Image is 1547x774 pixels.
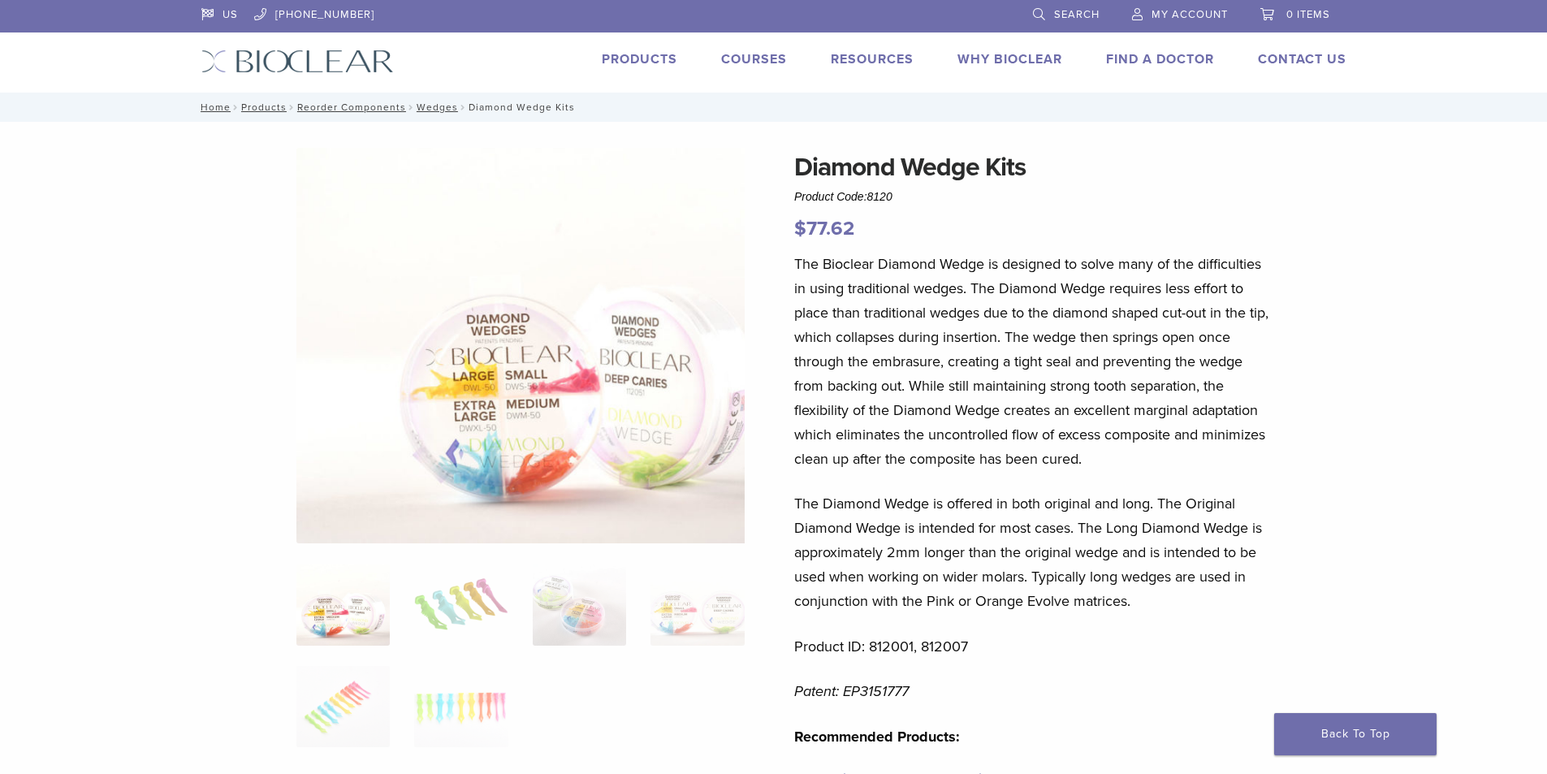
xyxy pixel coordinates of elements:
[1274,713,1437,755] a: Back To Top
[602,51,677,67] a: Products
[1106,51,1214,67] a: Find A Doctor
[957,51,1062,67] a: Why Bioclear
[406,103,417,111] span: /
[414,564,508,646] img: Diamond Wedge Kits - Image 2
[1258,51,1346,67] a: Contact Us
[296,666,390,747] img: Diamond Wedge Kits - Image 5
[721,51,787,67] a: Courses
[1286,8,1330,21] span: 0 items
[1152,8,1228,21] span: My Account
[241,102,287,113] a: Products
[794,634,1272,659] p: Product ID: 812001, 812007
[231,103,241,111] span: /
[794,217,854,240] bdi: 77.62
[794,491,1272,613] p: The Diamond Wedge is offered in both original and long. The Original Diamond Wedge is intended fo...
[458,103,469,111] span: /
[794,682,909,700] em: Patent: EP3151777
[794,190,892,203] span: Product Code:
[196,102,231,113] a: Home
[1054,8,1100,21] span: Search
[189,93,1359,122] nav: Diamond Wedge Kits
[794,148,1272,187] h1: Diamond Wedge Kits
[650,564,744,646] img: Diamond Wedge Kits - Image 4
[414,666,508,747] img: Diamond Wedge Kits - Image 6
[831,51,914,67] a: Resources
[417,102,458,113] a: Wedges
[297,102,406,113] a: Reorder Components
[794,252,1272,471] p: The Bioclear Diamond Wedge is designed to solve many of the difficulties in using traditional wed...
[296,148,857,543] img: Diamond Wedges-Assorted-3 - Copy
[794,728,960,746] strong: Recommended Products:
[533,564,626,646] img: Diamond Wedge Kits - Image 3
[287,103,297,111] span: /
[867,190,892,203] span: 8120
[296,564,390,646] img: Diamond-Wedges-Assorted-3-Copy-e1548779949314-324x324.jpg
[201,50,394,73] img: Bioclear
[794,217,806,240] span: $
